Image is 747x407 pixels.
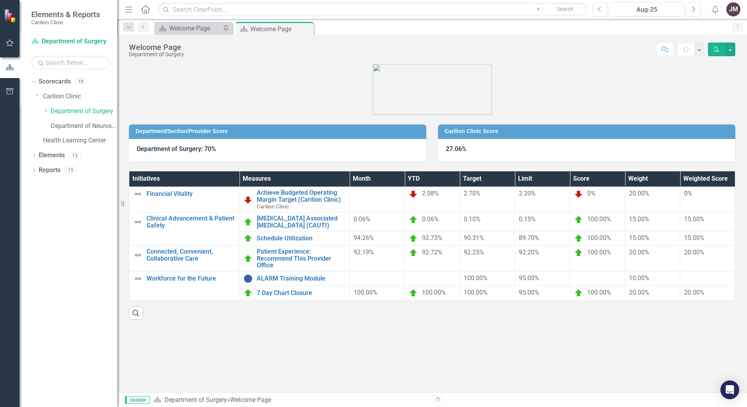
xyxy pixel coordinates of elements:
a: [MEDICAL_DATA] Associated [MEDICAL_DATA] (CAUTI) [257,215,345,229]
span: 100.00% [422,289,446,296]
td: Double-Click to Edit Right Click for Context Menu [239,187,350,213]
div: Department of Surgery [129,52,184,57]
img: On Target [243,288,253,298]
span: 0.06% [422,215,439,223]
img: Not Defined [133,189,143,199]
button: Aug-25 [609,2,684,16]
a: Workforce for the Future [147,275,235,282]
span: 20.00% [629,249,649,256]
td: Double-Click to Edit Right Click for Context Menu [129,187,239,213]
td: Double-Click to Edit Right Click for Context Menu [129,271,239,300]
input: Search Below... [31,56,109,69]
td: Double-Click to Edit Right Click for Context Menu [129,213,239,246]
td: Double-Click to Edit Right Click for Context Menu [239,271,350,286]
div: 18 [75,78,87,85]
a: Scorecards [39,77,71,86]
span: 2.08% [422,190,439,197]
span: 100.00% [587,234,611,242]
a: Carilion Clinic [43,92,117,101]
span: 15.00% [629,234,649,242]
img: On Target [574,234,583,243]
td: Double-Click to Edit Right Click for Context Menu [239,286,350,300]
a: Clinical Advancement & Patient Safety [147,215,235,229]
span: 92.19% [354,249,374,256]
a: Welcome Page [156,23,221,33]
span: 92.20% [519,249,539,256]
td: Double-Click to Edit Right Click for Context Menu [129,246,239,272]
span: 20.00% [629,190,649,197]
span: 20.00% [629,289,649,296]
div: Welcome Page [230,396,271,403]
img: On Target [574,215,583,224]
a: Reports [39,166,61,175]
strong: 27.06% [446,145,466,153]
span: 94.26% [354,234,374,242]
img: On Target [243,234,253,243]
div: Welcome Page [169,23,221,33]
img: On Target [574,288,583,298]
span: 20.00% [684,249,704,256]
span: Carilion Clinic [257,203,289,210]
a: Schedule Utilization [257,235,345,242]
span: 0% [587,190,595,197]
span: 0.06% [354,215,370,223]
h3: Department/Section/Provider Score [136,128,422,134]
span: 15.00% [629,215,649,223]
a: Financial Vitality [147,190,235,197]
span: Elements & Reports [31,10,100,19]
span: 95.00% [519,274,539,282]
span: 92.25% [464,249,484,256]
span: 100.00% [464,274,488,282]
a: 7 Day Chart Closure [257,290,345,297]
span: 89.70% [519,234,539,242]
span: 15.00% [684,215,704,223]
img: No Information [243,274,253,283]
input: Search ClearPoint... [158,3,587,16]
span: 100.00% [587,289,611,296]
img: Not Defined [133,217,143,227]
span: 92.73% [422,234,442,242]
div: Welcome Page [129,43,184,52]
img: On Target [409,234,418,243]
span: 90.31% [464,234,484,242]
img: Below Plan [243,195,253,204]
span: 100.00% [587,249,611,256]
a: Elements [39,151,65,160]
img: On Target [409,248,418,258]
span: 10.00% [629,274,649,282]
span: 0% [684,190,692,197]
img: On Target [243,254,253,263]
small: Carilion Clinic [31,19,100,25]
td: Double-Click to Edit Right Click for Context Menu [239,213,350,231]
a: Department of Surgery [51,107,117,116]
img: Not Defined [133,251,143,260]
a: Achieve Budgeted Operating Margin Target (Carilion Clinic) [257,189,345,203]
span: 100.00% [354,289,377,296]
div: Aug-25 [612,5,681,14]
a: Health Learning Center [43,136,117,145]
img: Below Plan [409,189,418,199]
img: ClearPoint Strategy [4,9,18,23]
a: Patient Experience: Recommend This Provider Office [257,248,345,269]
img: On Target [243,217,253,227]
img: On Target [574,248,583,258]
div: 15 [64,167,77,174]
button: Search [546,4,585,15]
a: Department of Neurosurgery [51,122,117,131]
a: ALARM Training Module [257,275,345,282]
span: 100.00% [464,289,488,296]
span: 100.00% [587,215,611,223]
span: 2.20% [519,190,536,197]
strong: Department of Surgery: 70% [137,145,216,153]
div: Welcome Page [250,24,312,34]
h3: Carilion Clinic Score [445,128,731,134]
a: Connected, Convenient, Collaborative Care [147,248,235,262]
img: carilion%20clinic%20logo%202.0.png [373,64,492,115]
span: 0.10% [464,215,481,223]
button: JM [726,2,740,16]
span: 92.72% [422,249,442,256]
div: Open Intercom Messenger [720,380,739,399]
td: Double-Click to Edit Right Click for Context Menu [239,246,350,272]
span: 0.15% [519,215,536,223]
